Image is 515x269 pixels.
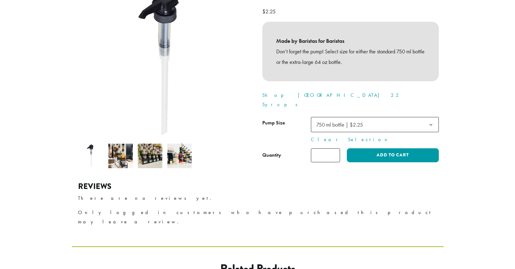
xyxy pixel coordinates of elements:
[79,144,103,168] img: Barista 22 Syrup Pump
[78,208,437,226] p: Only logged in customers who have purchased this product may leave a review.
[314,119,369,131] span: 750 ml bottle | $2.25
[108,144,133,168] img: Barista 22 Syrup Pump - Image 2
[78,194,437,203] p: There are no reviews yet.
[262,8,277,15] bdi: 2.25
[78,182,437,191] h2: Reviews
[167,144,192,168] img: Barista 22 Syrup Pump - Image 4
[276,36,425,46] b: Made by Baristas for Baristas
[316,121,363,128] span: 750 ml bottle | $2.25
[276,46,425,67] p: Don’t forget the pump! Select size for either the standard 750 ml bottle or the extra-large 64 oz...
[311,136,439,143] a: Clear Selection
[262,151,281,159] div: Quantity
[311,117,439,132] span: 750 ml bottle | $2.25
[262,92,401,108] a: Shop [GEOGRAPHIC_DATA] 22 Syrups
[311,148,340,162] input: Product quantity
[347,148,439,162] button: Add to cart
[262,8,265,15] span: $
[138,144,162,168] img: Barista 22 Syrup Pump - Image 3
[262,119,311,128] label: Pump Size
